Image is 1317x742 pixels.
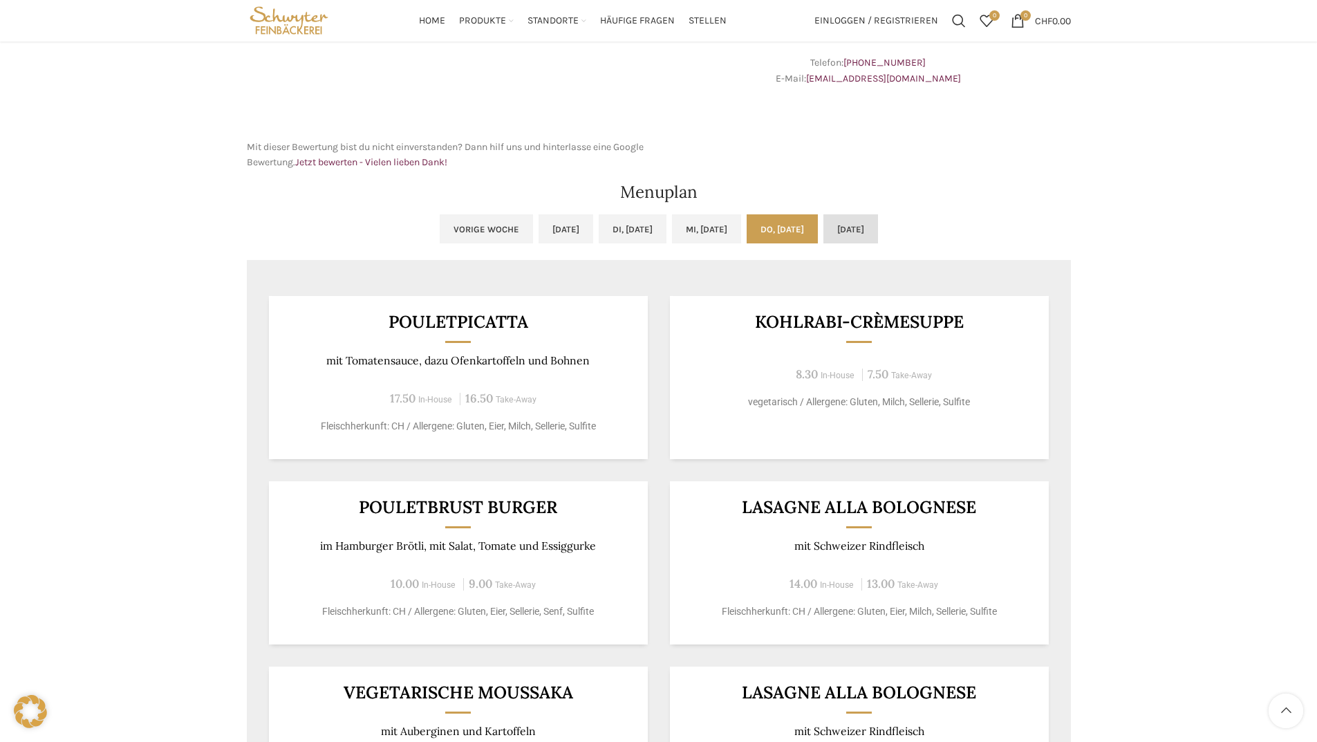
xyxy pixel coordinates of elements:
[247,184,1071,201] h2: Menuplan
[286,499,631,516] h3: Pouletbrust Burger
[973,7,1000,35] a: 0
[419,7,445,35] a: Home
[1035,15,1052,26] span: CHF
[686,684,1031,701] h3: Lasagne alla Bolognese
[459,7,514,35] a: Produkte
[989,10,1000,21] span: 0
[465,391,493,406] span: 16.50
[1035,15,1071,26] bdi: 0.00
[806,73,961,84] a: [EMAIL_ADDRESS][DOMAIN_NAME]
[527,7,586,35] a: Standorte
[689,7,727,35] a: Stellen
[286,354,631,367] p: mit Tomatensauce, dazu Ofenkartoffeln und Bohnen
[897,580,938,590] span: Take-Away
[1269,694,1303,728] a: Scroll to top button
[945,7,973,35] a: Suchen
[459,15,506,28] span: Produkte
[821,371,854,380] span: In-House
[496,395,536,405] span: Take-Away
[286,419,631,434] p: Fleischherkunft: CH / Allergene: Gluten, Eier, Milch, Sellerie, Sulfite
[495,580,536,590] span: Take-Away
[747,214,818,243] a: Do, [DATE]
[867,576,895,591] span: 13.00
[689,15,727,28] span: Stellen
[539,214,593,243] a: [DATE]
[686,499,1031,516] h3: LASAGNE ALLA BOLOGNESE
[286,539,631,553] p: im Hamburger Brötli, mit Salat, Tomate und Essiggurke
[973,7,1000,35] div: Meine Wunschliste
[600,15,675,28] span: Häufige Fragen
[814,16,938,26] span: Einloggen / Registrieren
[419,15,445,28] span: Home
[1004,7,1078,35] a: 0 CHF0.00
[843,57,926,68] a: [PHONE_NUMBER]
[600,7,675,35] a: Häufige Fragen
[286,604,631,619] p: Fleischherkunft: CH / Allergene: Gluten, Eier, Sellerie, Senf, Sulfite
[422,580,456,590] span: In-House
[527,15,579,28] span: Standorte
[440,214,533,243] a: Vorige Woche
[796,367,818,382] span: 8.30
[672,214,741,243] a: Mi, [DATE]
[469,576,492,591] span: 9.00
[418,395,452,405] span: In-House
[686,725,1031,738] p: mit Schweizer Rindfleisch
[823,214,878,243] a: [DATE]
[807,7,945,35] a: Einloggen / Registrieren
[338,7,807,35] div: Main navigation
[666,55,1071,86] p: Telefon: E-Mail:
[247,140,652,171] p: Mit dieser Bewertung bist du nicht einverstanden? Dann hilf uns und hinterlasse eine Google Bewer...
[247,14,332,26] a: Site logo
[820,580,854,590] span: In-House
[599,214,666,243] a: Di, [DATE]
[295,156,447,168] a: Jetzt bewerten - Vielen lieben Dank!
[286,313,631,331] h3: Pouletpicatta
[790,576,817,591] span: 14.00
[286,725,631,738] p: mit Auberginen und Kartoffeln
[286,684,631,701] h3: Vegetarische Moussaka
[391,576,419,591] span: 10.00
[686,604,1031,619] p: Fleischherkunft: CH / Allergene: Gluten, Eier, Milch, Sellerie, Sulfite
[891,371,932,380] span: Take-Away
[390,391,415,406] span: 17.50
[686,313,1031,331] h3: Kohlrabi-Crèmesuppe
[1020,10,1031,21] span: 0
[686,539,1031,553] p: mit Schweizer Rindfleisch
[666,26,1071,41] h3: Kontakt Bestellbüro
[868,367,888,382] span: 7.50
[686,395,1031,409] p: vegetarisch / Allergene: Gluten, Milch, Sellerie, Sulfite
